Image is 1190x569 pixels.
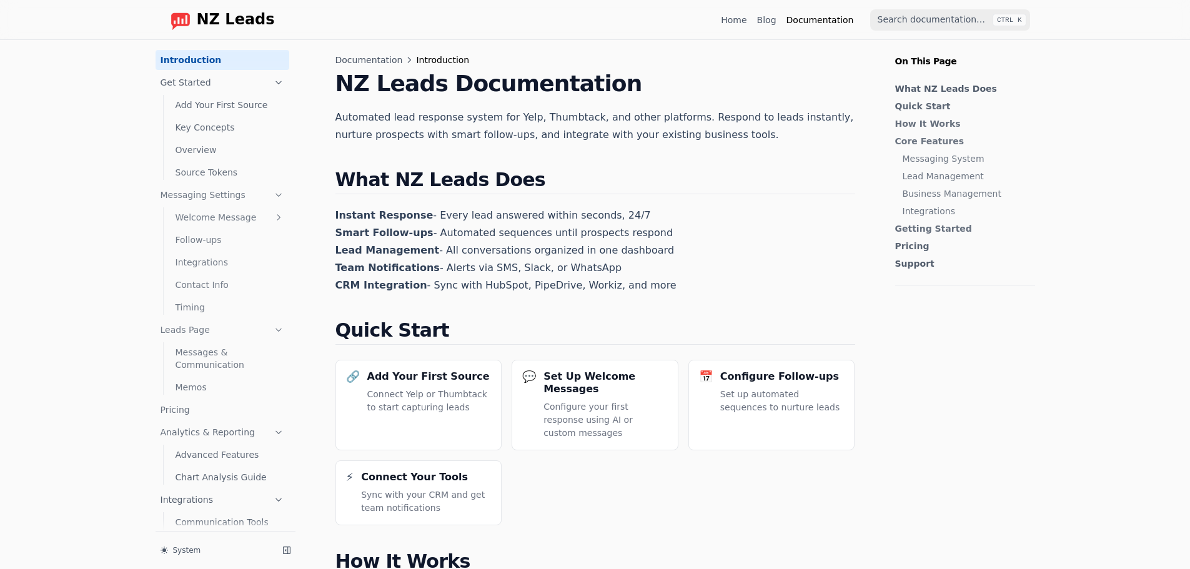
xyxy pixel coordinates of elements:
[171,512,289,532] a: Communication Tools
[895,135,1029,147] a: Core Features
[543,370,668,395] h3: Set Up Welcome Messages
[688,360,855,450] a: 📅Configure Follow-upsSet up automated sequences to nurture leads
[786,14,854,26] a: Documentation
[870,9,1030,31] input: Search documentation…
[346,370,360,383] div: 🔗
[171,140,289,160] a: Overview
[895,117,1029,130] a: How It Works
[335,169,855,194] h2: What NZ Leads Does
[757,14,776,26] a: Blog
[895,240,1029,252] a: Pricing
[171,252,289,272] a: Integrations
[156,422,289,442] a: Analytics & Reporting
[335,360,502,450] a: 🔗Add Your First SourceConnect Yelp or Thumbtack to start capturing leads
[156,400,289,420] a: Pricing
[335,460,502,525] a: ⚡Connect Your ToolsSync with your CRM and get team notifications
[903,170,1029,182] a: Lead Management
[161,10,275,30] a: Home page
[895,82,1029,95] a: What NZ Leads Does
[171,207,289,227] a: Welcome Message
[171,117,289,137] a: Key Concepts
[335,262,440,274] strong: Team Notifications
[895,100,1029,112] a: Quick Start
[335,71,855,96] h1: NZ Leads Documentation
[156,320,289,340] a: Leads Page
[335,227,434,239] strong: Smart Follow-ups
[903,205,1029,217] a: Integrations
[346,471,354,483] div: ⚡
[335,54,403,66] span: Documentation
[895,257,1029,270] a: Support
[903,152,1029,165] a: Messaging System
[361,488,491,515] p: Sync with your CRM and get team notifications
[903,187,1029,200] a: Business Management
[720,388,845,414] p: Set up automated sequences to nurture leads
[171,95,289,115] a: Add Your First Source
[156,185,289,205] a: Messaging Settings
[721,14,746,26] a: Home
[895,222,1029,235] a: Getting Started
[171,445,289,465] a: Advanced Features
[335,279,427,291] strong: CRM Integration
[171,297,289,317] a: Timing
[171,377,289,397] a: Memos
[699,370,713,383] div: 📅
[720,370,839,383] h3: Configure Follow-ups
[171,275,289,295] a: Contact Info
[361,471,468,483] h3: Connect Your Tools
[171,10,191,30] img: logo
[885,40,1045,67] p: On This Page
[156,72,289,92] a: Get Started
[171,467,289,487] a: Chart Analysis Guide
[171,342,289,375] a: Messages & Communication
[156,490,289,510] a: Integrations
[335,244,440,256] strong: Lead Management
[367,388,492,414] p: Connect Yelp or Thumbtack to start capturing leads
[416,54,469,66] span: Introduction
[335,209,434,221] strong: Instant Response
[156,50,289,70] a: Introduction
[197,11,275,29] span: NZ Leads
[278,542,295,559] button: Collapse sidebar
[171,230,289,250] a: Follow-ups
[335,319,855,345] h2: Quick Start
[171,162,289,182] a: Source Tokens
[367,370,490,383] h3: Add Your First Source
[156,542,273,559] button: System
[522,370,536,383] div: 💬
[512,360,678,450] a: 💬Set Up Welcome MessagesConfigure your first response using AI or custom messages
[335,207,855,294] p: - Every lead answered within seconds, 24/7 - Automated sequences until prospects respond - All co...
[543,400,668,440] p: Configure your first response using AI or custom messages
[335,109,855,144] p: Automated lead response system for Yelp, Thumbtack, and other platforms. Respond to leads instant...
